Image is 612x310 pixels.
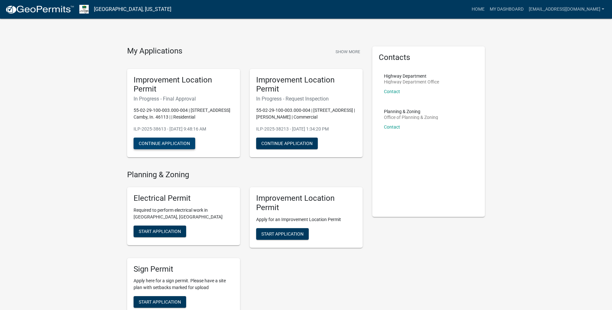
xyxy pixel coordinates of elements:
[127,46,182,56] h4: My Applications
[469,3,487,15] a: Home
[379,53,479,62] h5: Contacts
[256,194,356,212] h5: Improvement Location Permit
[256,228,309,240] button: Start Application
[256,138,318,149] button: Continue Application
[134,296,186,308] button: Start Application
[384,115,438,120] p: Office of Planning & Zoning
[134,107,234,121] p: 55-02-29-100-003.000-004 | [STREET_ADDRESS] Camby, In. 46113 | | Residential
[134,277,234,291] p: Apply here for a sign permit. Please have a site plan with setbacks marked for upload
[79,5,89,14] img: Morgan County, Indiana
[134,194,234,203] h5: Electrical Permit
[94,4,171,15] a: [GEOGRAPHIC_DATA], [US_STATE]
[487,3,526,15] a: My Dashboard
[134,126,234,132] p: ILP-2025-38613 - [DATE] 9:48:16 AM
[256,96,356,102] h6: In Progress - Request Inspection
[333,46,363,57] button: Show More
[384,89,400,94] a: Contact
[139,228,181,234] span: Start Application
[261,231,304,236] span: Start Application
[134,138,195,149] button: Continue Application
[256,126,356,132] p: ILP-2025-38213 - [DATE] 1:34:20 PM
[134,226,186,237] button: Start Application
[134,207,234,220] p: Required to perform electrical work in [GEOGRAPHIC_DATA], [GEOGRAPHIC_DATA]
[384,109,438,114] p: Planning & Zoning
[134,75,234,94] h5: Improvement Location Permit
[256,107,356,121] p: 55-02-29-100-003.000-004 | [STREET_ADDRESS] | [PERSON_NAME] | Commercial
[384,124,400,130] a: Contact
[134,265,234,274] h5: Sign Permit
[127,170,363,179] h4: Planning & Zoning
[256,75,356,94] h5: Improvement Location Permit
[384,74,439,78] p: Highway Department
[526,3,607,15] a: [EMAIL_ADDRESS][DOMAIN_NAME]
[256,216,356,223] p: Apply for an Improvement Location Permit
[134,96,234,102] h6: In Progress - Final Approval
[139,299,181,305] span: Start Application
[384,80,439,84] p: Highway Department Office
